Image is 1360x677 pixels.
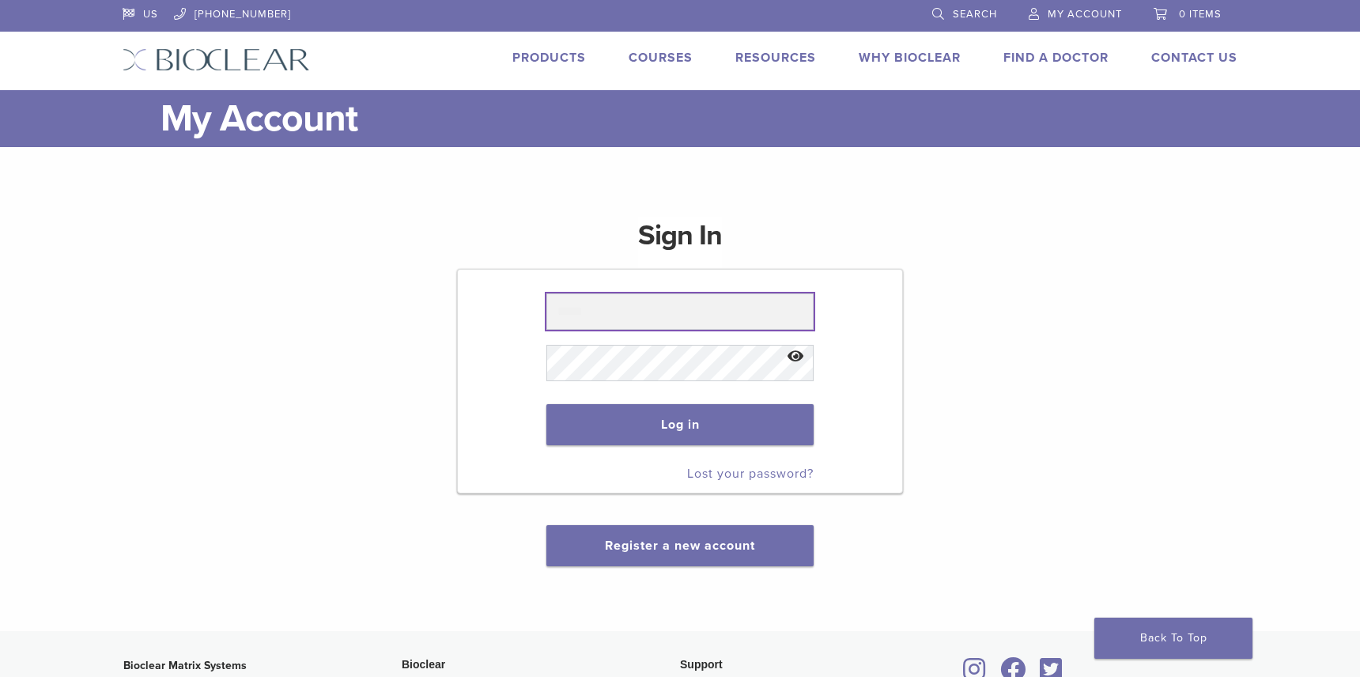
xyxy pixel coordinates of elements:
a: Lost your password? [687,466,814,482]
button: Register a new account [546,525,814,566]
span: My Account [1048,8,1122,21]
a: Register a new account [605,538,755,554]
a: Back To Top [1094,618,1252,659]
a: Find A Doctor [1003,50,1109,66]
a: Contact Us [1151,50,1237,66]
a: Courses [629,50,693,66]
span: 0 items [1179,8,1222,21]
a: Resources [735,50,816,66]
button: Show password [779,337,813,377]
strong: Bioclear Matrix Systems [123,659,247,672]
span: Search [953,8,997,21]
a: Products [512,50,586,66]
button: Log in [546,404,813,445]
img: Bioclear [123,48,310,71]
span: Support [680,658,723,671]
a: Why Bioclear [859,50,961,66]
span: Bioclear [402,658,445,671]
h1: Sign In [638,217,722,267]
h1: My Account [161,90,1237,147]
